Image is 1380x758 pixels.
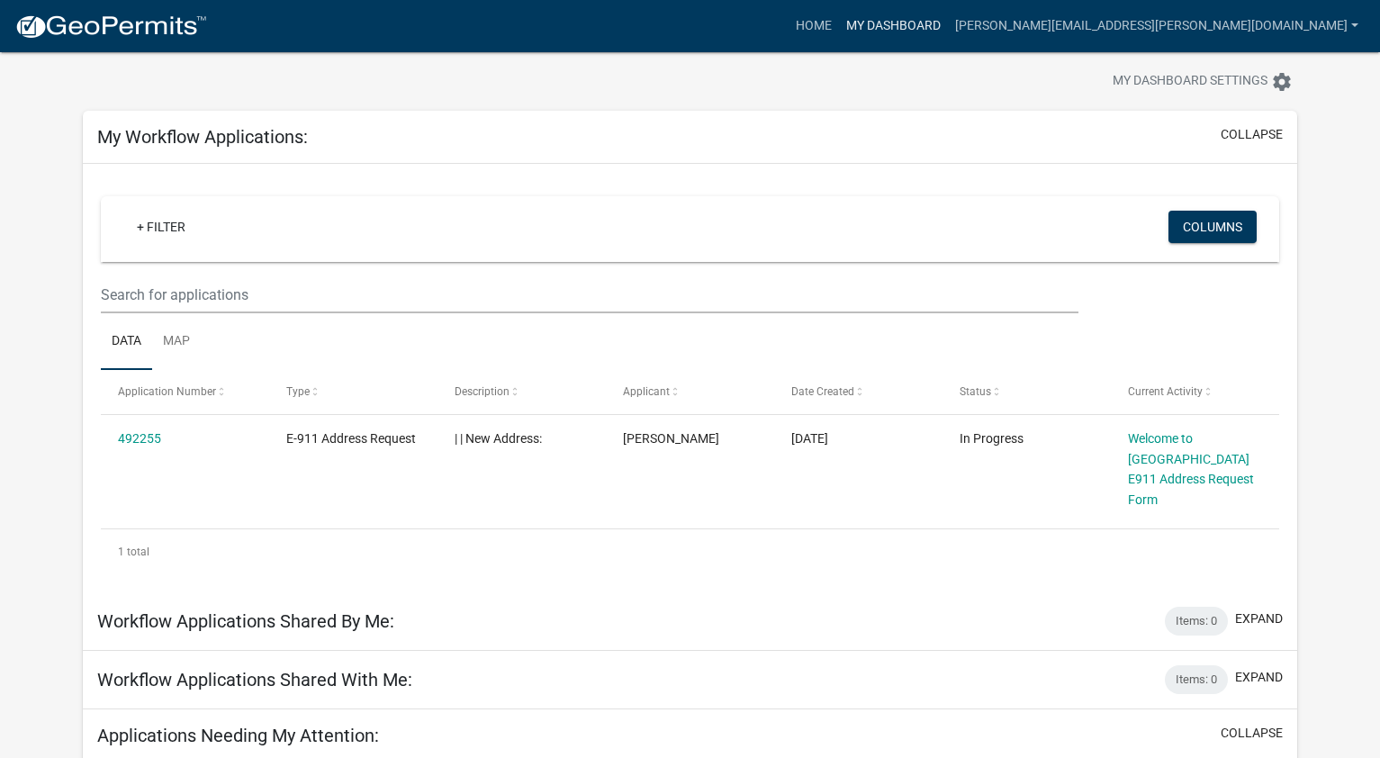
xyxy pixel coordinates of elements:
button: My Dashboard Settingssettings [1098,64,1307,99]
button: collapse [1221,125,1283,144]
span: Applicant [623,385,670,398]
div: collapse [83,164,1298,592]
span: E-911 Address Request [286,431,416,446]
i: settings [1271,71,1293,93]
span: My Dashboard Settings [1113,71,1267,93]
button: Columns [1168,211,1257,243]
div: Items: 0 [1165,607,1228,636]
button: collapse [1221,724,1283,743]
a: Map [152,313,201,371]
a: + Filter [122,211,200,243]
span: | | New Address: [455,431,542,446]
span: Current Activity [1128,385,1203,398]
span: In Progress [960,431,1024,446]
h5: My Workflow Applications: [97,126,308,148]
datatable-header-cell: Status [943,370,1111,413]
a: Data [101,313,152,371]
datatable-header-cell: Current Activity [1111,370,1279,413]
datatable-header-cell: Applicant [606,370,774,413]
span: Date Created [791,385,854,398]
span: Description [455,385,510,398]
a: Home [789,9,839,43]
input: Search for applications [101,276,1078,313]
datatable-header-cell: Date Created [774,370,943,413]
div: Items: 0 [1165,665,1228,694]
h5: Workflow Applications Shared With Me: [97,669,412,690]
datatable-header-cell: Application Number [101,370,269,413]
datatable-header-cell: Description [437,370,606,413]
a: 492255 [118,431,161,446]
span: Application Number [118,385,216,398]
span: Status [960,385,991,398]
div: 1 total [101,529,1280,574]
datatable-header-cell: Type [269,370,437,413]
h5: Applications Needing My Attention: [97,725,379,746]
span: Type [286,385,310,398]
button: expand [1235,668,1283,687]
button: expand [1235,609,1283,628]
a: [PERSON_NAME][EMAIL_ADDRESS][PERSON_NAME][DOMAIN_NAME] [948,9,1366,43]
a: Welcome to [GEOGRAPHIC_DATA] E911 Address Request Form [1128,431,1254,507]
span: 10/14/2025 [791,431,828,446]
span: Steven Mickelson [623,431,719,446]
a: My Dashboard [839,9,948,43]
h5: Workflow Applications Shared By Me: [97,610,394,632]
